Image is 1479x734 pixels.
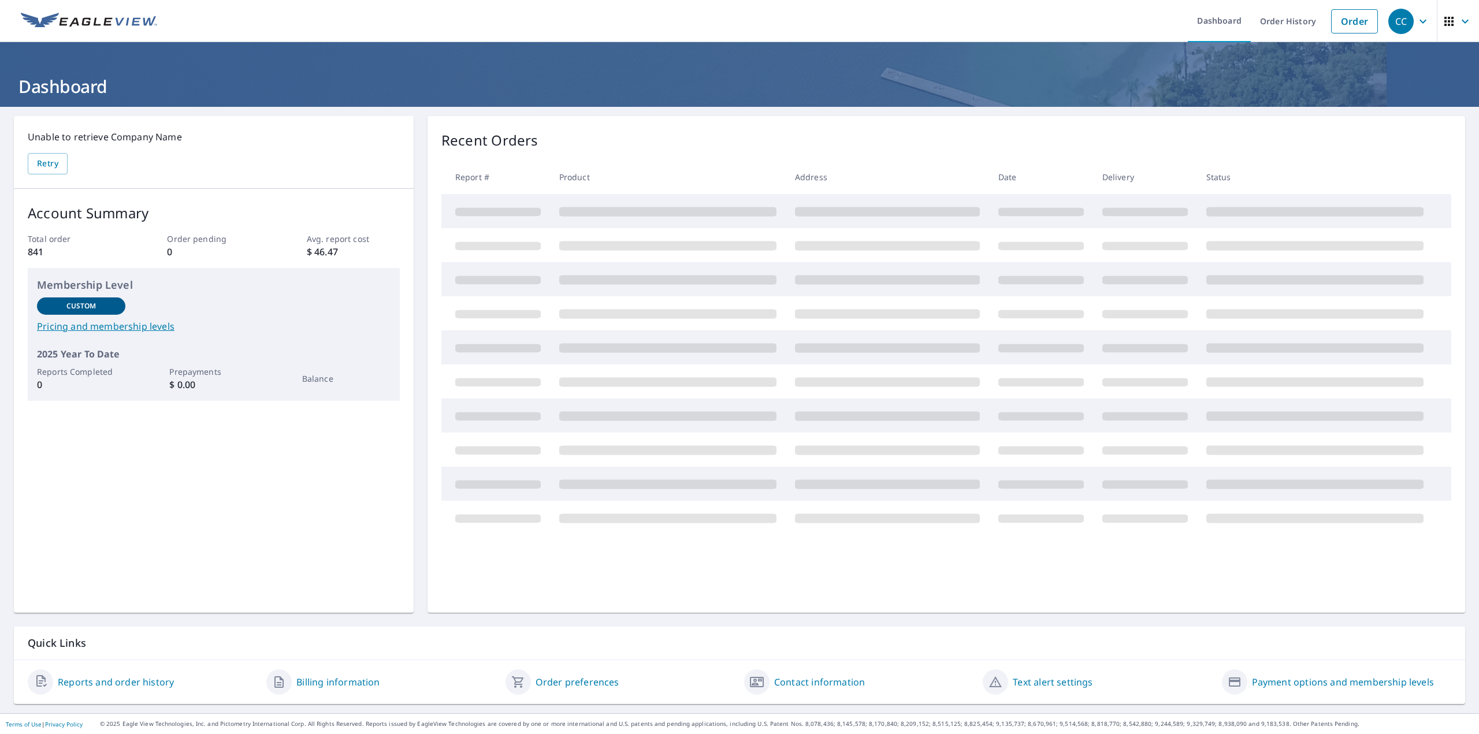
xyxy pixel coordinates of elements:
[37,378,125,392] p: 0
[1388,9,1414,34] div: CC
[441,160,550,194] th: Report #
[100,720,1473,728] p: © 2025 Eagle View Technologies, Inc. and Pictometry International Corp. All Rights Reserved. Repo...
[1093,160,1197,194] th: Delivery
[37,277,391,293] p: Membership Level
[1252,675,1434,689] a: Payment options and membership levels
[66,301,96,311] p: Custom
[28,153,68,174] button: Retry
[28,233,121,245] p: Total order
[1197,160,1433,194] th: Status
[1013,675,1092,689] a: Text alert settings
[169,366,258,378] p: Prepayments
[550,160,786,194] th: Product
[28,245,121,259] p: 841
[536,675,619,689] a: Order preferences
[37,366,125,378] p: Reports Completed
[302,372,391,385] p: Balance
[169,378,258,392] p: $ 0.00
[28,203,400,223] p: Account Summary
[37,319,391,333] a: Pricing and membership levels
[37,347,391,361] p: 2025 Year To Date
[989,160,1093,194] th: Date
[21,13,157,30] img: EV Logo
[167,233,260,245] p: Order pending
[307,233,400,245] p: Avg. report cost
[58,675,174,689] a: Reports and order history
[6,721,83,728] p: |
[786,160,989,194] th: Address
[167,245,260,259] p: 0
[441,130,538,151] p: Recent Orders
[1331,9,1378,33] a: Order
[14,74,1465,98] h1: Dashboard
[296,675,380,689] a: Billing information
[37,157,58,171] span: Retry
[45,720,83,728] a: Privacy Policy
[6,720,42,728] a: Terms of Use
[307,245,400,259] p: $ 46.47
[28,130,400,144] p: Unable to retrieve Company Name
[774,675,865,689] a: Contact information
[28,636,1451,650] p: Quick Links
